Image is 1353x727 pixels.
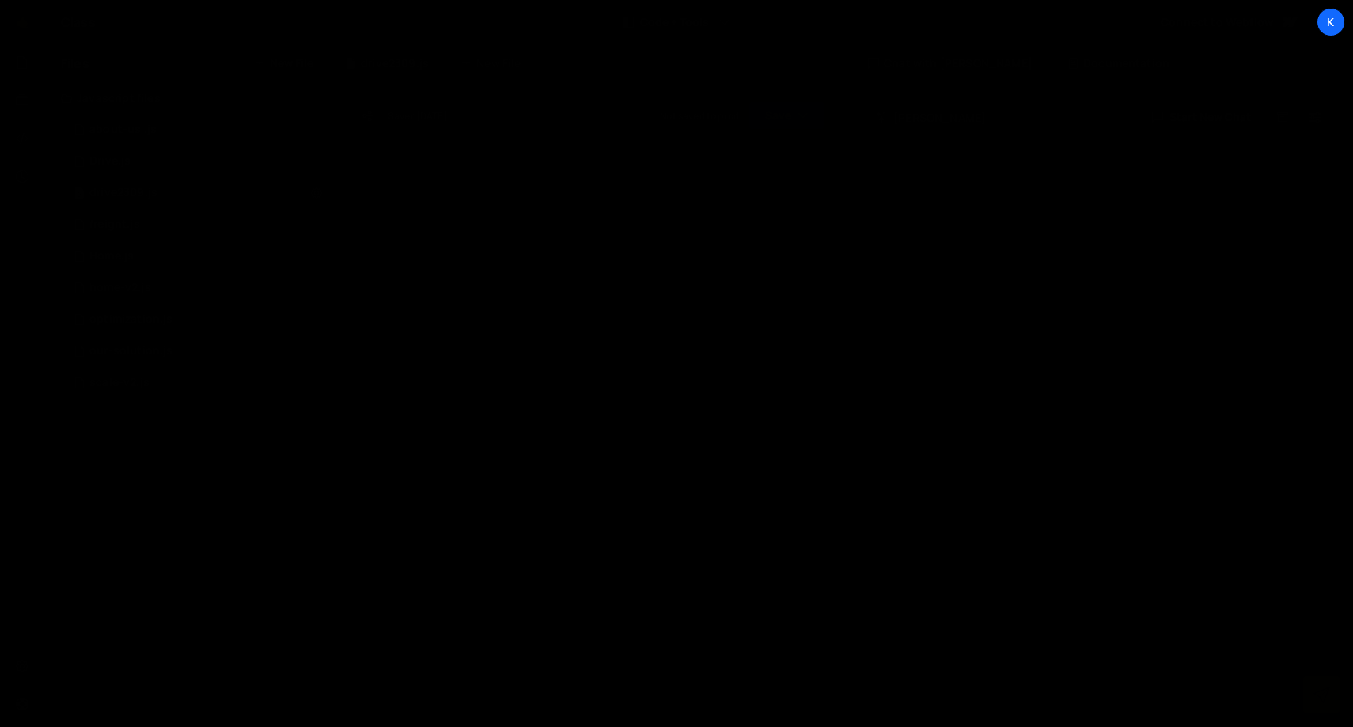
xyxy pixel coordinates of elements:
[610,8,743,36] button: Code + Tools
[660,109,739,123] div: Not saved to prod
[876,110,986,125] h2: [PERSON_NAME]
[749,101,825,130] button: Save
[1317,8,1345,36] a: K
[361,55,429,71] div: drive2309.js
[61,209,332,240] div: 6044/19487.js
[89,123,157,137] div: about-us .js
[89,312,172,327] div: optimization.js
[61,304,332,335] div: 6044/13210.js
[61,272,332,304] div: 6044/37913.js
[1147,8,1312,36] a: Connect to Webflow
[89,186,157,200] div: drive2309.js
[254,57,313,70] button: New File
[61,177,332,209] div: 6044/47149.js
[61,114,332,146] div: 6044/13421.js
[74,188,84,201] span: 0
[1139,103,1264,131] button: Start new chat
[388,109,448,123] div: Saved
[61,335,332,367] div: 6044/19293.js
[61,367,332,399] div: 6044/27934.js
[42,82,332,114] div: Javascript files
[416,109,448,123] div: [DATE]
[89,281,151,295] div: home-v2.js
[460,55,527,71] div: New File
[61,146,332,177] div: 6044/13107.js
[89,218,140,232] div: freight.js
[3,3,42,41] a: 🤙
[852,44,1048,82] div: Chat with [PERSON_NAME]
[89,154,131,168] div: Drive.js
[89,376,150,390] div: scale-v2.js
[89,344,172,358] div: our-solution.js
[61,13,96,32] div: Class
[89,249,134,263] div: Home.js
[1052,44,1185,82] div: Documentation
[61,55,89,72] h2: Files
[61,240,332,272] div: 6044/11375.js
